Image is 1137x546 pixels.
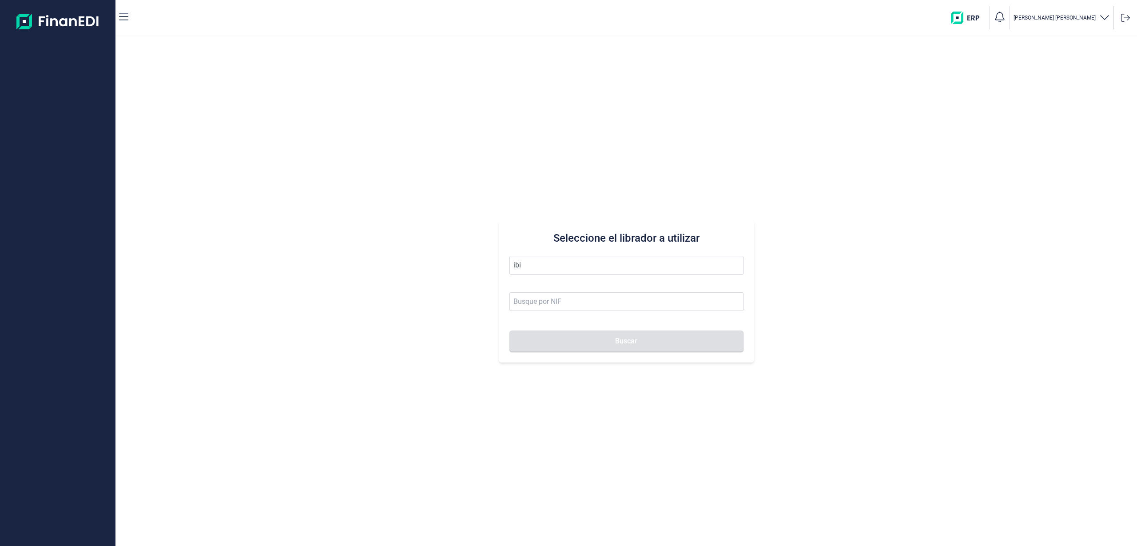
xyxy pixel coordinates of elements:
h3: Seleccione el librador a utilizar [509,231,743,245]
p: [PERSON_NAME] [PERSON_NAME] [1014,14,1096,21]
img: Logo de aplicación [16,7,99,36]
input: Busque por NIF [509,292,743,311]
input: Seleccione la razón social [509,256,743,275]
button: [PERSON_NAME] [PERSON_NAME] [1014,12,1110,24]
button: Buscar [509,331,743,352]
span: Buscar [615,338,637,344]
img: erp [951,12,986,24]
